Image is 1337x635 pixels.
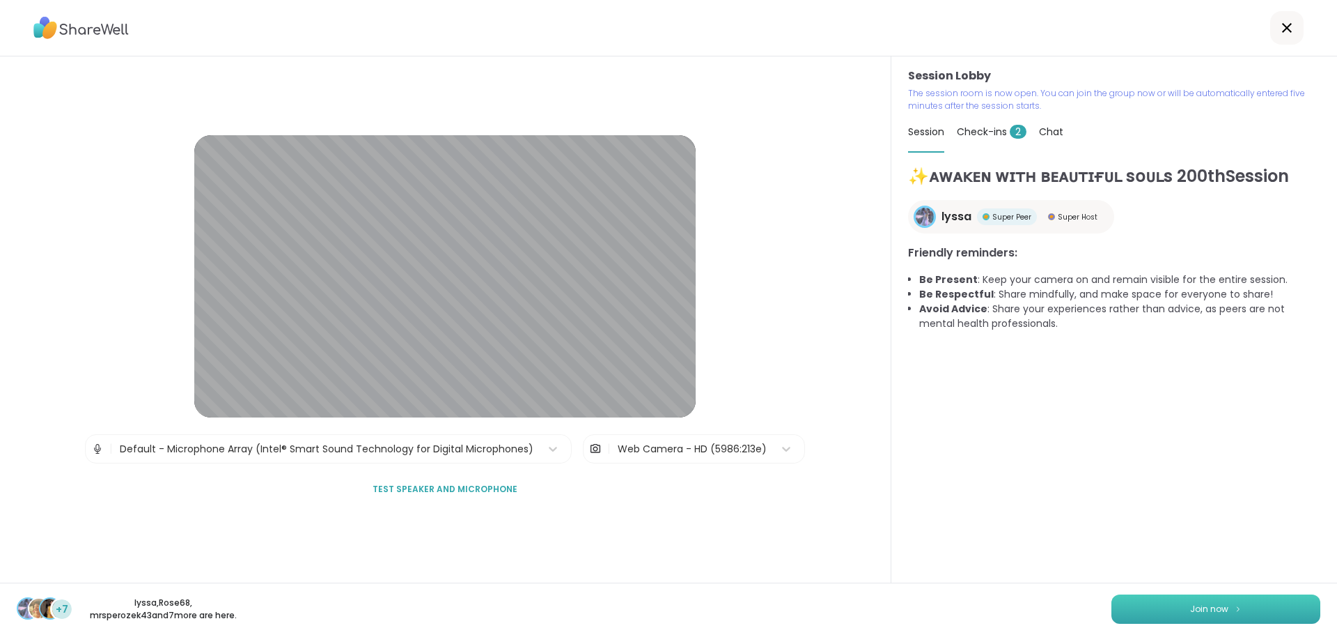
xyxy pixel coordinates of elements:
[91,435,104,463] img: Microphone
[919,273,978,286] b: Be Present
[919,273,1320,287] li: : Keep your camera on and remain visible for the entire session.
[33,12,129,44] img: ShareWell Logo
[109,435,113,463] span: |
[56,602,68,617] span: +7
[1234,605,1242,613] img: ShareWell Logomark
[919,287,1320,302] li: : Share mindfully, and make space for everyone to share!
[589,435,602,463] img: Camera
[85,597,241,622] p: lyssa , Rose68 , mrsperozek43 and 7 more are here.
[908,68,1320,84] h3: Session Lobby
[983,213,990,220] img: Super Peer
[373,483,517,496] span: Test speaker and microphone
[1048,213,1055,220] img: Super Host
[992,212,1031,222] span: Super Peer
[120,442,533,457] div: Default - Microphone Array (Intel® Smart Sound Technology for Digital Microphones)
[916,208,934,226] img: lyssa
[607,435,611,463] span: |
[919,287,994,301] b: Be Respectful
[908,245,1320,261] h3: Friendly reminders:
[1039,125,1063,139] span: Chat
[1190,603,1228,615] span: Join now
[941,208,971,225] span: lyssa
[908,87,1320,112] p: The session room is now open. You can join the group now or will be automatically entered five mi...
[908,200,1114,234] a: lyssalyssaSuper PeerSuper PeerSuper HostSuper Host
[1111,595,1320,624] button: Join now
[908,164,1320,189] h1: ✨ᴀᴡᴀᴋᴇɴ ᴡɪᴛʜ ʙᴇᴀᴜᴛɪғᴜʟ sᴏᴜʟs 200thSession
[18,599,38,618] img: lyssa
[1058,212,1097,222] span: Super Host
[29,599,49,618] img: Rose68
[1010,125,1026,139] span: 2
[618,442,767,457] div: Web Camera - HD (5986:213e)
[957,125,1026,139] span: Check-ins
[919,302,1320,331] li: : Share your experiences rather than advice, as peers are not mental health professionals.
[919,302,987,316] b: Avoid Advice
[40,599,60,618] img: mrsperozek43
[908,125,944,139] span: Session
[367,475,523,504] button: Test speaker and microphone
